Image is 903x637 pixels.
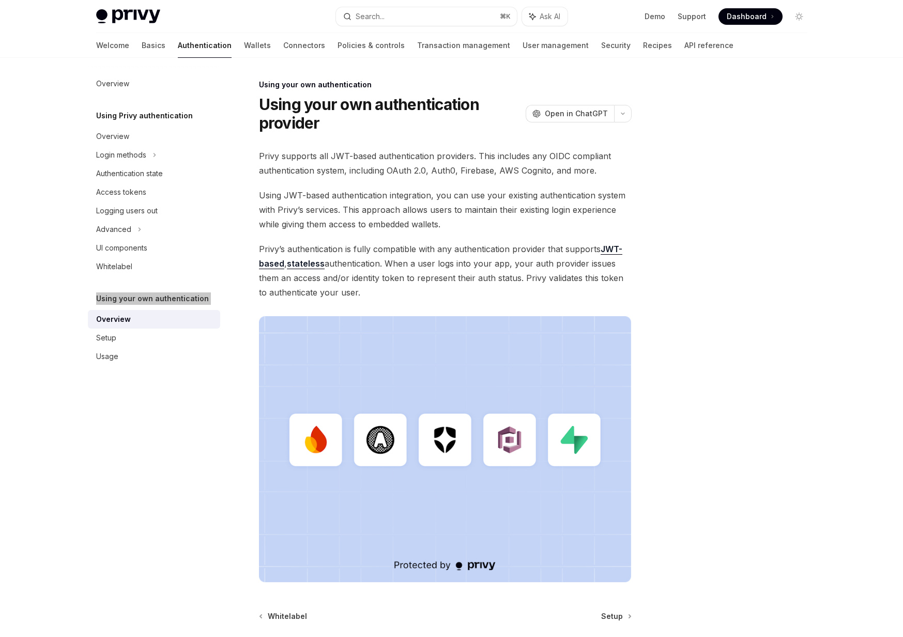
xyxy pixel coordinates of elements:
[523,33,589,58] a: User management
[417,33,510,58] a: Transaction management
[96,242,147,254] div: UI components
[718,8,783,25] a: Dashboard
[96,33,129,58] a: Welcome
[259,95,522,132] h1: Using your own authentication provider
[791,8,807,25] button: Toggle dark mode
[88,239,220,257] a: UI components
[287,258,325,269] a: stateless
[678,11,706,22] a: Support
[268,611,307,622] span: Whitelabel
[88,347,220,366] a: Usage
[96,260,132,273] div: Whitelabel
[96,130,129,143] div: Overview
[601,33,631,58] a: Security
[96,167,163,180] div: Authentication state
[88,257,220,276] a: Whitelabel
[727,11,767,22] span: Dashboard
[545,108,608,119] span: Open in ChatGPT
[283,33,325,58] a: Connectors
[643,33,672,58] a: Recipes
[601,611,631,622] a: Setup
[336,7,517,26] button: Search...⌘K
[88,310,220,329] a: Overview
[96,313,131,325] div: Overview
[88,74,220,93] a: Overview
[96,350,118,363] div: Usage
[522,7,568,26] button: Ask AI
[96,9,160,24] img: light logo
[96,223,131,236] div: Advanced
[259,316,632,582] img: JWT-based auth splash
[88,127,220,146] a: Overview
[259,188,632,231] span: Using JWT-based authentication integration, you can use your existing authentication system with ...
[96,149,146,161] div: Login methods
[645,11,665,22] a: Demo
[244,33,271,58] a: Wallets
[96,292,209,305] h5: Using your own authentication
[88,183,220,201] a: Access tokens
[259,80,632,90] div: Using your own authentication
[526,105,614,122] button: Open in ChatGPT
[96,110,193,122] h5: Using Privy authentication
[259,242,632,300] span: Privy’s authentication is fully compatible with any authentication provider that supports , authe...
[96,205,158,217] div: Logging users out
[259,149,632,178] span: Privy supports all JWT-based authentication providers. This includes any OIDC compliant authentic...
[601,611,623,622] span: Setup
[178,33,232,58] a: Authentication
[540,11,560,22] span: Ask AI
[500,12,511,21] span: ⌘ K
[96,77,129,90] div: Overview
[96,186,146,198] div: Access tokens
[96,332,116,344] div: Setup
[356,10,385,23] div: Search...
[684,33,733,58] a: API reference
[88,201,220,220] a: Logging users out
[338,33,405,58] a: Policies & controls
[142,33,165,58] a: Basics
[88,164,220,183] a: Authentication state
[260,611,307,622] a: Whitelabel
[88,329,220,347] a: Setup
